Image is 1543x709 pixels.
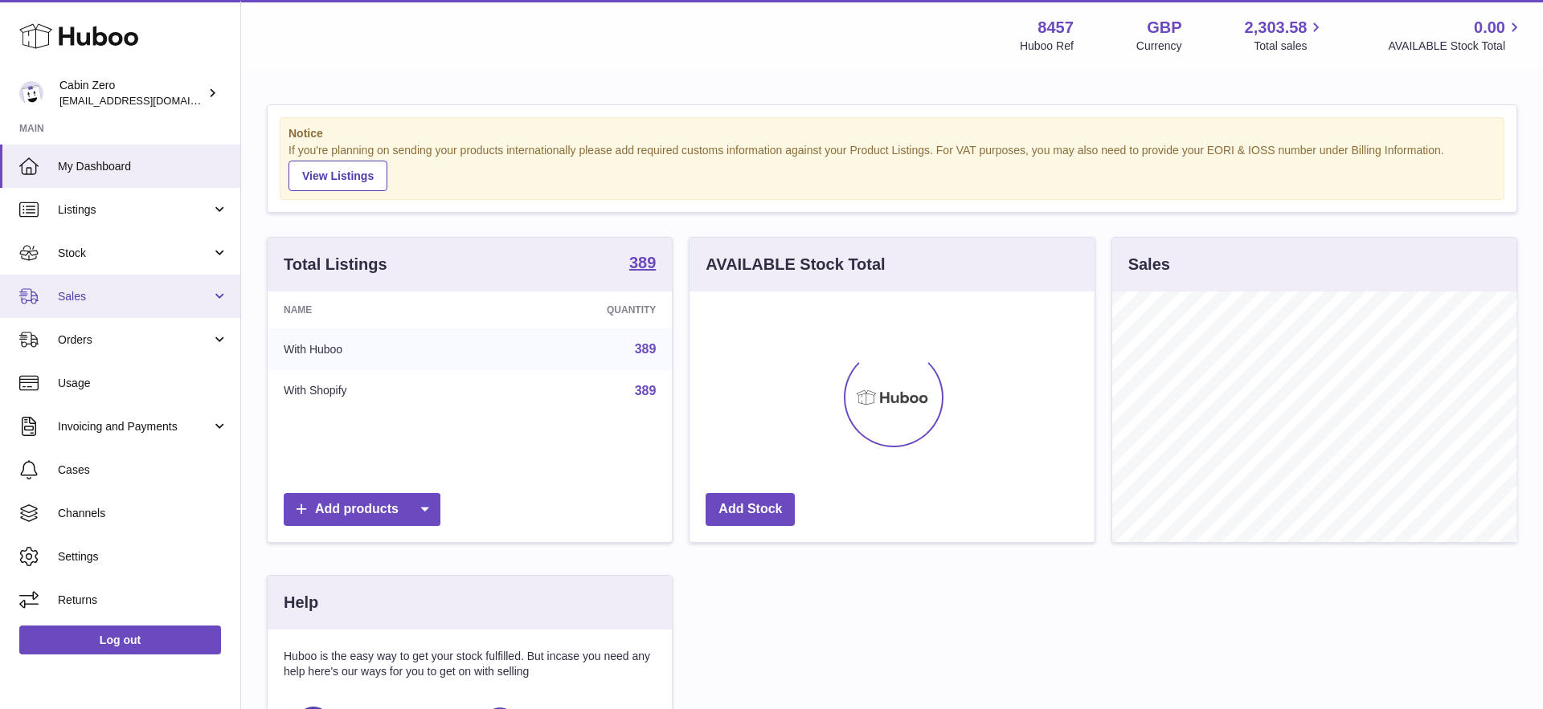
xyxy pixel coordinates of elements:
a: Add products [284,493,440,526]
h3: Help [284,592,318,613]
span: Returns [58,593,228,608]
a: Log out [19,625,221,654]
span: AVAILABLE Stock Total [1388,39,1524,54]
span: [EMAIL_ADDRESS][DOMAIN_NAME] [59,94,236,107]
p: Huboo is the easy way to get your stock fulfilled. But incase you need any help here's our ways f... [284,649,656,679]
a: 0.00 AVAILABLE Stock Total [1388,17,1524,54]
th: Quantity [485,291,672,328]
span: Invoicing and Payments [58,419,211,434]
h3: AVAILABLE Stock Total [706,254,885,275]
td: With Huboo [268,328,485,370]
a: 389 [635,384,657,397]
th: Name [268,291,485,328]
div: If you're planning on sending your products internationally please add required customs informati... [289,143,1496,191]
div: Cabin Zero [59,78,204,108]
a: 2,303.58 Total sales [1245,17,1326,54]
h3: Sales [1128,254,1170,275]
span: Total sales [1254,39,1325,54]
span: Sales [58,289,211,304]
a: View Listings [289,161,387,191]
span: 0.00 [1474,17,1505,39]
span: Orders [58,332,211,348]
strong: 389 [629,255,656,271]
strong: Notice [289,126,1496,141]
div: Currency [1136,39,1182,54]
span: Settings [58,549,228,564]
span: Channels [58,506,228,521]
span: 2,303.58 [1245,17,1308,39]
span: Stock [58,246,211,261]
td: With Shopify [268,370,485,412]
a: 389 [629,255,656,274]
span: My Dashboard [58,159,228,174]
span: Usage [58,376,228,391]
div: Huboo Ref [1020,39,1074,54]
h3: Total Listings [284,254,387,275]
a: Add Stock [706,493,795,526]
img: huboo@cabinzero.com [19,81,43,105]
a: 389 [635,342,657,356]
strong: 8457 [1038,17,1074,39]
span: Cases [58,462,228,478]
strong: GBP [1147,17,1181,39]
span: Listings [58,202,211,218]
